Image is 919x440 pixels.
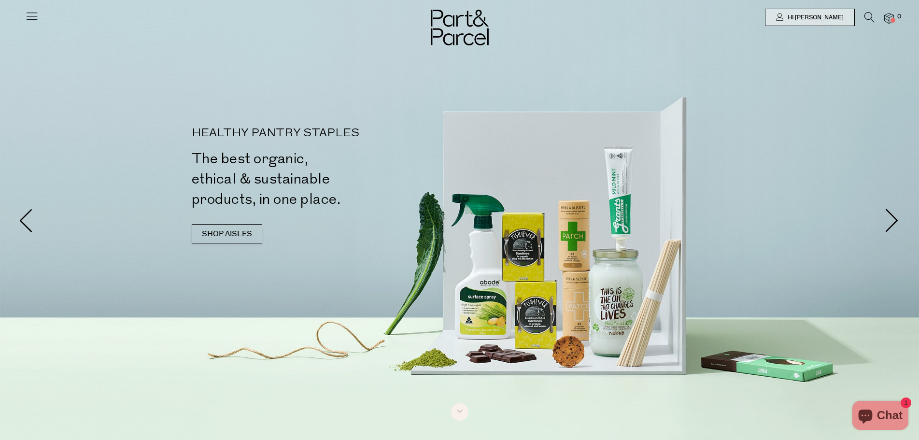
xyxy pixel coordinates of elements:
h2: The best organic, ethical & sustainable products, in one place. [192,149,464,210]
a: SHOP AISLES [192,224,262,243]
a: 0 [884,13,894,23]
span: 0 [895,13,904,21]
span: Hi [PERSON_NAME] [785,14,844,22]
inbox-online-store-chat: Shopify online store chat [849,401,911,432]
img: Part&Parcel [431,10,489,45]
a: Hi [PERSON_NAME] [765,9,855,26]
p: HEALTHY PANTRY STAPLES [192,128,464,139]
